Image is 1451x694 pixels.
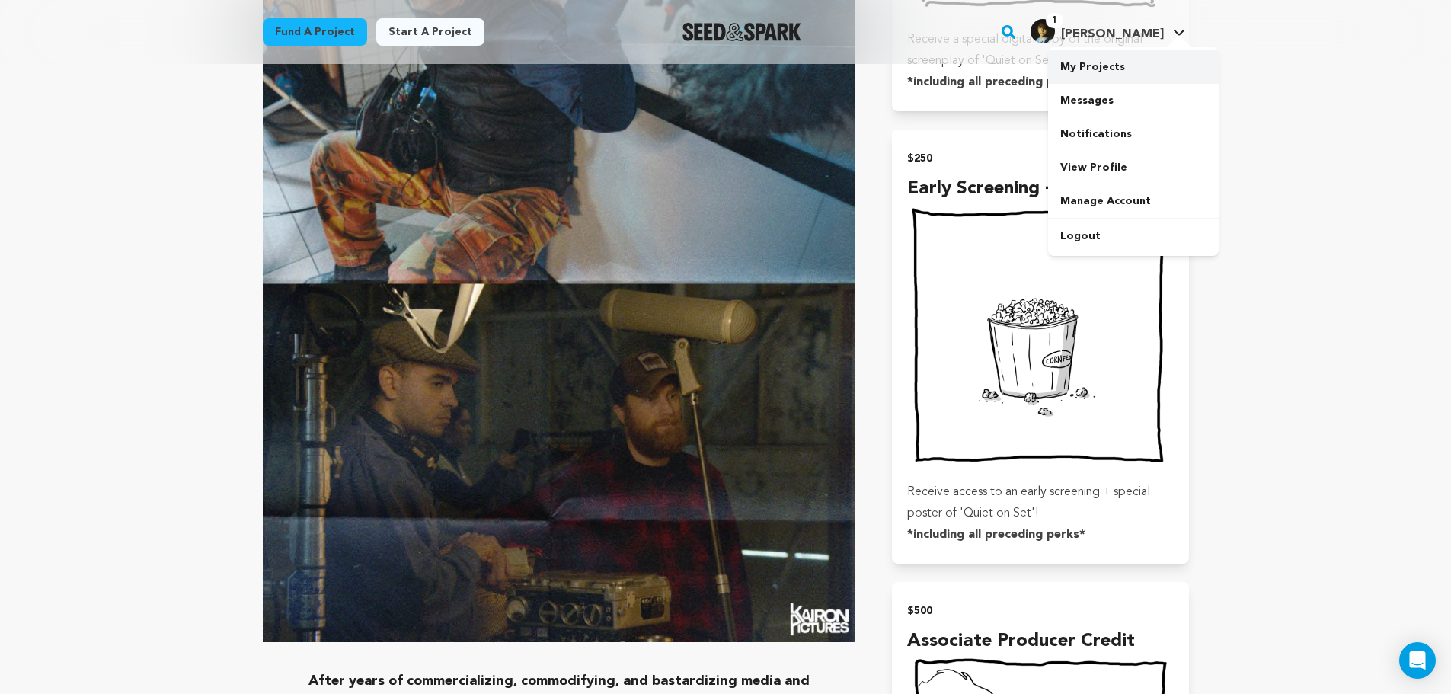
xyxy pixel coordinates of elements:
[1048,184,1219,218] a: Manage Account
[682,23,802,41] a: Seed&Spark Homepage
[1399,642,1436,679] div: Open Intercom Messenger
[907,175,1173,203] h4: Early Screening + Poster
[1028,16,1188,43] a: Keith L.'s Profile
[1048,219,1219,253] a: Logout
[376,18,484,46] a: Start a project
[1048,84,1219,117] a: Messages
[907,600,1173,622] h2: $500
[907,203,1173,469] img: incentive
[1031,19,1055,43] img: Keith%20Headshot.v1%20%281%29.jpg
[907,628,1173,655] h4: Associate Producer Credit
[907,76,1085,88] strong: *including all preceding perks*
[1046,13,1063,28] span: 1
[892,130,1188,563] button: $250 Early Screening + Poster incentive Receive access to an early screening + special poster of ...
[682,23,802,41] img: Seed&Spark Logo Dark Mode
[1061,28,1164,40] span: [PERSON_NAME]
[1048,117,1219,151] a: Notifications
[1048,50,1219,84] a: My Projects
[907,481,1173,524] p: Receive access to an early screening + special poster of 'Quiet on Set'!
[1048,151,1219,184] a: View Profile
[907,529,1085,541] strong: *including all preceding perks*
[1028,16,1188,48] span: Keith L.'s Profile
[1031,19,1164,43] div: Keith L.'s Profile
[263,18,367,46] a: Fund a project
[907,148,1173,169] h2: $250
